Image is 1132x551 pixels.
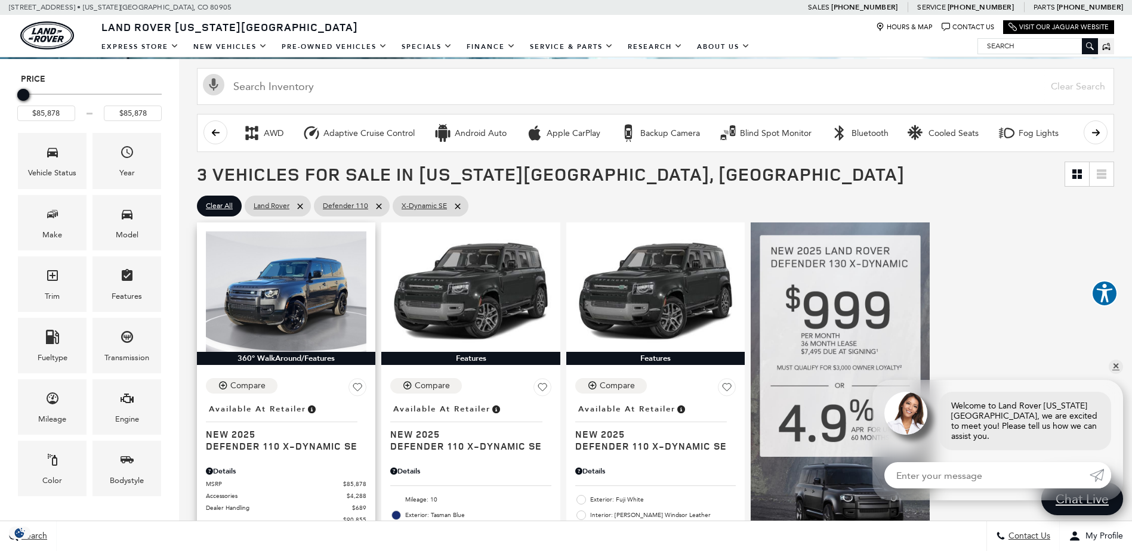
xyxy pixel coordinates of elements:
[1008,23,1109,32] a: Visit Our Jaguar Website
[884,462,1090,488] input: Enter your message
[393,403,491,416] span: Available at Retailer
[274,36,394,57] a: Pre-Owned Vehicles
[1091,280,1118,307] button: Explore your accessibility options
[92,256,161,312] div: FeaturesFeatures
[533,378,551,401] button: Save Vehicle
[1084,120,1108,144] button: scroll right
[1019,128,1059,139] div: Fog Lights
[566,352,745,365] div: Features
[575,231,736,352] img: 2025 Land Rover Defender 110 X-Dynamic SE
[590,509,736,521] span: Interior: [PERSON_NAME] Windsor Leather
[94,20,365,34] a: Land Rover [US_STATE][GEOGRAPHIC_DATA]
[92,133,161,188] div: YearYear
[120,142,134,166] span: Year
[28,166,76,179] div: Vehicle Status
[343,515,366,524] span: $90,855
[110,474,144,487] div: Bodystyle
[18,256,87,312] div: TrimTrim
[243,124,261,142] div: AWD
[209,403,306,416] span: Available at Retailer
[942,23,994,32] a: Contact Us
[18,318,87,373] div: FueltypeFueltype
[94,36,757,57] nav: Main Navigation
[45,388,60,413] span: Mileage
[206,401,366,452] a: Available at RetailerNew 2025Defender 110 X-Dynamic SE
[575,401,736,452] a: Available at RetailerNew 2025Defender 110 X-Dynamic SE
[120,204,134,228] span: Model
[92,195,161,250] div: ModelModel
[415,380,450,391] div: Compare
[347,491,366,500] span: $4,288
[390,428,542,440] span: New 2025
[6,527,33,539] section: Click to Open Cookie Consent Modal
[17,106,75,121] input: Minimum
[45,265,60,290] span: Trim
[296,120,421,146] button: Adaptive Cruise ControlAdaptive Cruise Control
[434,124,452,142] div: Android Auto
[17,85,162,121] div: Price
[20,21,74,49] a: land-rover
[1034,3,1055,11] span: Parts
[526,124,544,142] div: Apple CarPlay
[38,351,67,364] div: Fueltype
[92,318,161,373] div: TransmissionTransmission
[390,231,551,352] img: 2025 Land Rover Defender 110 X-Dynamic SE
[45,204,60,228] span: Make
[323,128,415,139] div: Adaptive Cruise Control
[1057,2,1123,12] a: [PHONE_NUMBER]
[575,440,727,452] span: Defender 110 X-Dynamic SE
[197,68,1114,105] input: Search Inventory
[45,290,60,303] div: Trim
[323,199,368,213] span: Defender 110
[547,128,600,139] div: Apple CarPlay
[186,36,274,57] a: New Vehicles
[978,39,1097,53] input: Search
[394,36,459,57] a: Specials
[876,23,933,32] a: Hours & Map
[600,380,635,391] div: Compare
[197,162,905,186] span: 3 Vehicles for Sale in [US_STATE][GEOGRAPHIC_DATA], [GEOGRAPHIC_DATA]
[203,120,227,144] button: scroll left
[197,352,375,365] div: 360° WalkAround/Features
[690,36,757,57] a: About Us
[236,120,290,146] button: AWDAWD
[712,120,818,146] button: Blind Spot MonitorBlind Spot Monitor
[206,466,366,476] div: Pricing Details - Defender 110 X-Dynamic SE
[206,231,366,352] img: 2025 Land Rover Defender 110 X-Dynamic SE
[116,228,138,242] div: Model
[206,515,366,524] a: $90,855
[901,120,985,146] button: Cooled SeatsCooled Seats
[206,428,357,440] span: New 2025
[740,128,812,139] div: Blind Spot Monitor
[1005,531,1050,541] span: Contact Us
[21,74,158,85] h5: Price
[613,120,707,146] button: Backup CameraBackup Camera
[303,124,320,142] div: Adaptive Cruise Control
[402,199,447,213] span: X-Dynamic SE
[455,128,507,139] div: Android Auto
[104,106,162,121] input: Maximum
[939,392,1111,450] div: Welcome to Land Rover [US_STATE][GEOGRAPHIC_DATA], we are excited to meet you! Please tell us how...
[343,479,366,488] span: $85,878
[917,3,945,11] span: Service
[17,89,29,101] div: Maximum Price
[206,491,347,500] span: Accessories
[230,380,266,391] div: Compare
[206,479,366,488] a: MSRP $85,878
[206,479,343,488] span: MSRP
[18,195,87,250] div: MakeMake
[852,128,889,139] div: Bluetooth
[998,124,1016,142] div: Fog Lights
[206,440,357,452] span: Defender 110 X-Dynamic SE
[94,36,186,57] a: EXPRESS STORE
[1091,280,1118,309] aside: Accessibility Help Desk
[831,2,897,12] a: [PHONE_NUMBER]
[101,20,358,34] span: Land Rover [US_STATE][GEOGRAPHIC_DATA]
[948,2,1014,12] a: [PHONE_NUMBER]
[523,36,621,57] a: Service & Parts
[254,199,289,213] span: Land Rover
[20,21,74,49] img: Land Rover
[575,466,736,476] div: Pricing Details - Defender 110 X-Dynamic SE
[42,228,62,242] div: Make
[390,401,551,452] a: Available at RetailerNew 2025Defender 110 X-Dynamic SE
